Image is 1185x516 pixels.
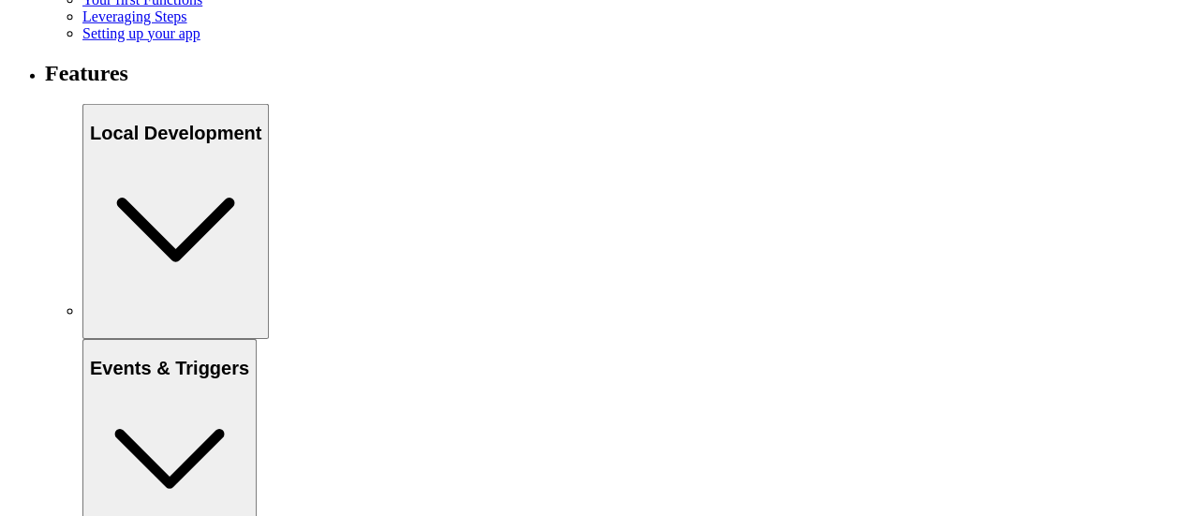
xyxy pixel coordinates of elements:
[90,123,261,143] span: Local Development
[90,358,249,378] span: Events & Triggers
[45,61,128,85] span: Features
[82,104,269,339] button: Local Development
[82,8,187,24] a: Leveraging Steps
[82,25,200,41] a: Setting up your app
